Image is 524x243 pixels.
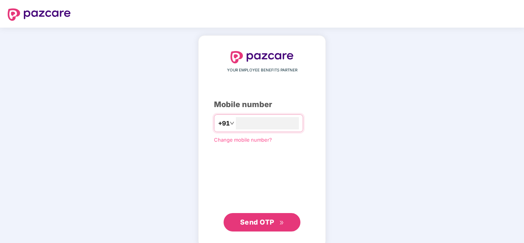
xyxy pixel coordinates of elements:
span: Send OTP [240,218,274,226]
span: down [230,121,234,126]
img: logo [230,51,294,63]
img: logo [8,8,71,21]
div: Mobile number [214,99,310,111]
span: +91 [218,119,230,128]
a: Change mobile number? [214,137,272,143]
button: Send OTPdouble-right [224,213,300,231]
span: double-right [279,220,284,225]
span: YOUR EMPLOYEE BENEFITS PARTNER [227,67,297,73]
